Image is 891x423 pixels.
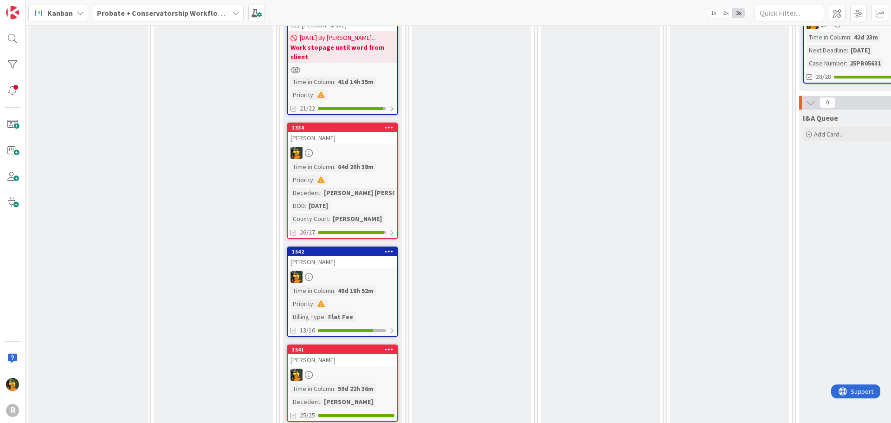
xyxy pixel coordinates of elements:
[336,384,376,394] div: 59d 22h 36m
[47,7,73,19] span: Kanban
[300,104,315,113] span: 21/22
[6,378,19,391] img: MR
[291,214,329,224] div: County Court
[288,345,397,354] div: 1541
[291,286,334,296] div: Time in Column
[291,201,305,211] div: DOD
[848,45,872,55] div: [DATE]
[287,345,398,422] a: 1541[PERSON_NAME]MRTime in Column:59d 22h 36mDecedent:[PERSON_NAME]25/25
[329,214,330,224] span: :
[19,1,42,13] span: Support
[720,8,732,18] span: 2x
[334,162,336,172] span: :
[322,188,426,198] div: [PERSON_NAME] [PERSON_NAME]
[846,58,847,68] span: :
[292,248,397,255] div: 1542
[816,72,831,82] span: 28/28
[291,77,334,87] div: Time in Column
[847,58,883,68] div: 25PB05631
[292,346,397,353] div: 1541
[287,247,398,337] a: 1542[PERSON_NAME]MRTime in Column:49d 18h 52mPriority:Billing Type:Flat Fee13/16
[334,384,336,394] span: :
[820,97,835,108] span: 0
[336,77,376,87] div: 41d 14h 35m
[306,201,330,211] div: [DATE]
[288,124,397,144] div: 1334[PERSON_NAME]
[324,312,326,322] span: :
[288,271,397,283] div: MR
[322,397,375,407] div: [PERSON_NAME]
[291,312,324,322] div: Billing Type
[313,299,315,309] span: :
[288,369,397,381] div: MR
[807,58,846,68] div: Case Number
[287,123,398,239] a: 1334[PERSON_NAME]MRTime in Column:64d 20h 38mPriority:Decedent:[PERSON_NAME] [PERSON_NAME]DOD:[DA...
[288,256,397,268] div: [PERSON_NAME]
[291,162,334,172] div: Time in Column
[320,397,322,407] span: :
[291,299,313,309] div: Priority
[300,228,315,237] span: 26/27
[300,33,376,43] span: [DATE] By [PERSON_NAME]...
[807,32,850,42] div: Time in Column
[6,6,19,19] img: Visit kanbanzone.com
[288,354,397,366] div: [PERSON_NAME]
[334,286,336,296] span: :
[313,90,315,100] span: :
[288,124,397,132] div: 1334
[320,188,322,198] span: :
[291,384,334,394] div: Time in Column
[291,271,303,283] img: MR
[330,214,384,224] div: [PERSON_NAME]
[334,77,336,87] span: :
[6,404,19,417] div: R
[291,397,320,407] div: Decedent
[326,312,355,322] div: Flat Fee
[288,247,397,256] div: 1542
[288,132,397,144] div: [PERSON_NAME]
[291,175,313,185] div: Priority
[852,32,880,42] div: 42d 23m
[291,147,303,159] img: MR
[305,201,306,211] span: :
[814,130,844,138] span: Add Card...
[291,90,313,100] div: Priority
[291,188,320,198] div: Decedent
[803,113,838,123] span: I&A Queue
[300,410,315,420] span: 25/25
[292,124,397,131] div: 1334
[287,10,398,115] a: 321 [PERSON_NAME][DATE] By [PERSON_NAME]...Work stopage until word from clientTime in Column:41d ...
[288,147,397,159] div: MR
[300,325,315,335] span: 13/16
[755,5,824,21] input: Quick Filter...
[336,286,376,296] div: 49d 18h 52m
[850,32,852,42] span: :
[313,175,315,185] span: :
[288,345,397,366] div: 1541[PERSON_NAME]
[707,8,720,18] span: 1x
[291,369,303,381] img: MR
[847,45,848,55] span: :
[97,8,241,18] b: Probate + Conservatorship Workflow (FL2)
[288,247,397,268] div: 1542[PERSON_NAME]
[291,43,394,61] b: Work stopage until word from client
[336,162,376,172] div: 64d 20h 38m
[807,45,847,55] div: Next Deadline
[732,8,745,18] span: 3x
